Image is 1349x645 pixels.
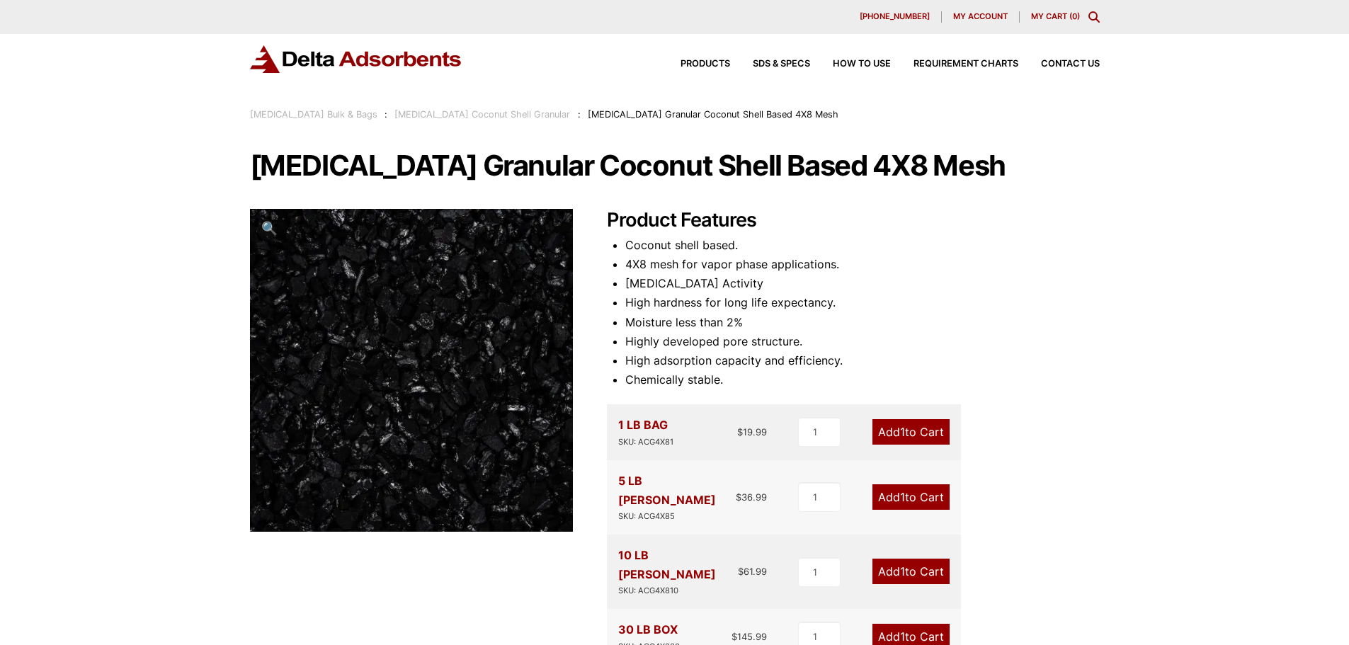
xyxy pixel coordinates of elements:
li: Highly developed pore structure. [625,332,1100,351]
li: 4X8 mesh for vapor phase applications. [625,255,1100,274]
span: $ [736,491,741,503]
bdi: 36.99 [736,491,767,503]
span: : [385,109,387,120]
bdi: 19.99 [737,426,767,438]
a: How to Use [810,59,891,69]
h2: Product Features [607,209,1100,232]
a: [MEDICAL_DATA] Coconut Shell Granular [394,109,570,120]
img: Delta Adsorbents [250,45,462,73]
li: Coconut shell based. [625,236,1100,255]
li: High hardness for long life expectancy. [625,293,1100,312]
span: 1 [900,629,905,644]
a: View full-screen image gallery [250,209,289,248]
div: 5 LB [PERSON_NAME] [618,472,736,523]
h1: [MEDICAL_DATA] Granular Coconut Shell Based 4X8 Mesh [250,151,1100,181]
div: Toggle Modal Content [1088,11,1100,23]
li: Chemically stable. [625,370,1100,389]
a: [MEDICAL_DATA] Bulk & Bags [250,109,377,120]
div: SKU: ACG4X85 [618,510,736,523]
div: 1 LB BAG [618,416,673,448]
span: How to Use [833,59,891,69]
a: Contact Us [1018,59,1100,69]
a: Add1to Cart [872,484,950,510]
div: SKU: ACG4X81 [618,435,673,449]
bdi: 61.99 [738,566,767,577]
a: My account [942,11,1020,23]
span: 1 [900,490,905,504]
span: $ [732,631,737,642]
span: Requirement Charts [913,59,1018,69]
span: Products [681,59,730,69]
span: 🔍 [261,220,278,236]
bdi: 145.99 [732,631,767,642]
span: Contact Us [1041,59,1100,69]
span: SDS & SPECS [753,59,810,69]
span: My account [953,13,1008,21]
span: 0 [1072,11,1077,21]
span: $ [737,426,743,438]
a: Requirement Charts [891,59,1018,69]
a: Add1to Cart [872,559,950,584]
a: [PHONE_NUMBER] [848,11,942,23]
li: [MEDICAL_DATA] Activity [625,274,1100,293]
a: My Cart (0) [1031,11,1080,21]
span: : [578,109,581,120]
div: 10 LB [PERSON_NAME] [618,546,739,598]
span: 1 [900,564,905,578]
span: $ [738,566,744,577]
a: Add1to Cart [872,419,950,445]
li: Moisture less than 2% [625,313,1100,332]
div: SKU: ACG4X810 [618,584,739,598]
li: High adsorption capacity and efficiency. [625,351,1100,370]
a: SDS & SPECS [730,59,810,69]
span: 1 [900,425,905,439]
span: [PHONE_NUMBER] [860,13,930,21]
span: [MEDICAL_DATA] Granular Coconut Shell Based 4X8 Mesh [588,109,838,120]
a: Products [658,59,730,69]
